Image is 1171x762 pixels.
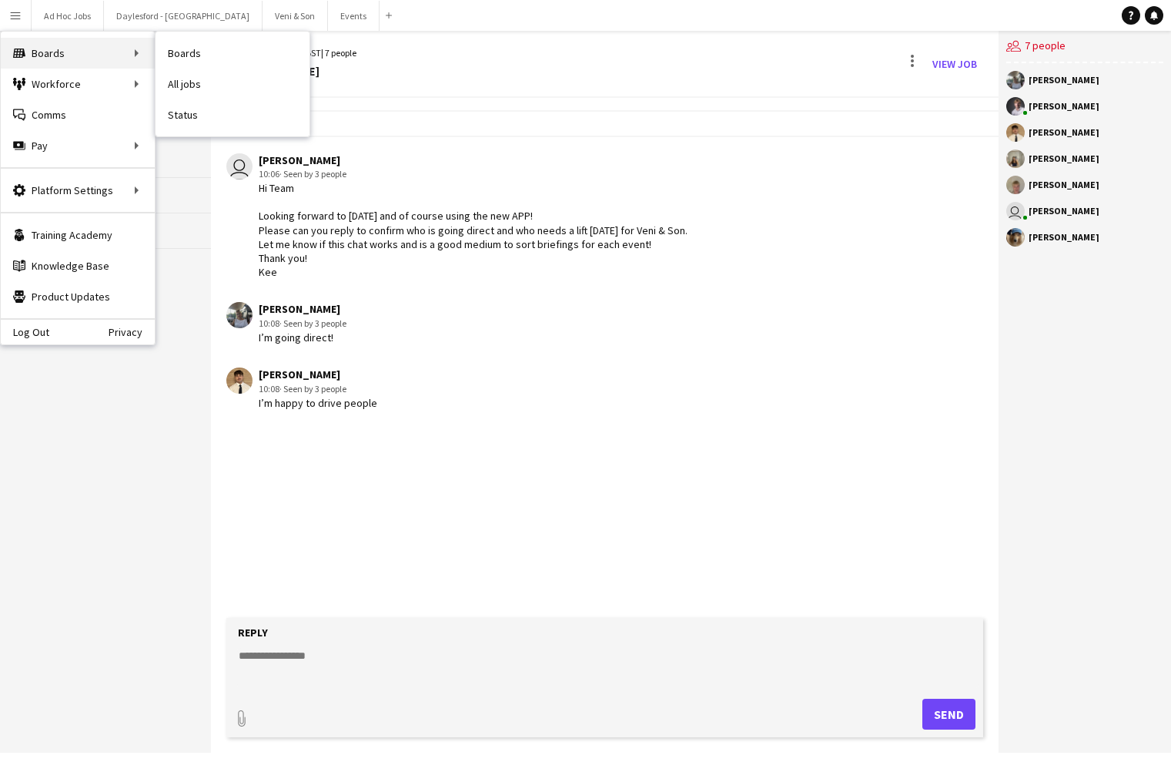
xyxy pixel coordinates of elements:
[259,368,377,381] div: [PERSON_NAME]
[1,281,155,312] a: Product Updates
[1029,128,1099,137] div: [PERSON_NAME]
[156,69,309,99] a: All jobs
[1029,154,1099,163] div: [PERSON_NAME]
[104,1,263,31] button: Daylesford - [GEOGRAPHIC_DATA]
[1029,76,1099,85] div: [PERSON_NAME]
[259,331,346,344] div: I’m going direct!
[1029,180,1099,190] div: [PERSON_NAME]
[259,382,377,396] div: 10:08
[156,38,309,69] a: Boards
[1029,233,1099,242] div: [PERSON_NAME]
[211,110,999,136] div: [DATE]
[263,1,328,31] button: Veni & Son
[259,317,346,331] div: 10:08
[238,626,268,639] label: Reply
[32,1,104,31] button: Ad Hoc Jobs
[259,167,688,181] div: 10:06
[1006,31,1163,63] div: 7 people
[109,326,155,338] a: Privacy
[922,699,975,730] button: Send
[1029,102,1099,111] div: [PERSON_NAME]
[926,52,983,76] a: View Job
[1,175,155,206] div: Platform Settings
[156,99,309,130] a: Status
[1,326,49,338] a: Log Out
[1,250,155,281] a: Knowledge Base
[306,47,321,59] span: BST
[1,69,155,99] div: Workforce
[1,220,155,250] a: Training Academy
[1029,206,1099,216] div: [PERSON_NAME]
[279,383,346,394] span: · Seen by 3 people
[259,153,688,167] div: [PERSON_NAME]
[279,317,346,329] span: · Seen by 3 people
[328,1,380,31] button: Events
[1,130,155,161] div: Pay
[259,396,377,410] div: I’m happy to drive people
[259,302,346,316] div: [PERSON_NAME]
[1,99,155,130] a: Comms
[1,38,155,69] div: Boards
[279,168,346,180] span: · Seen by 3 people
[259,181,688,279] div: Hi Team Looking forward to [DATE] and of course using the new APP! Please can you reply to confir...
